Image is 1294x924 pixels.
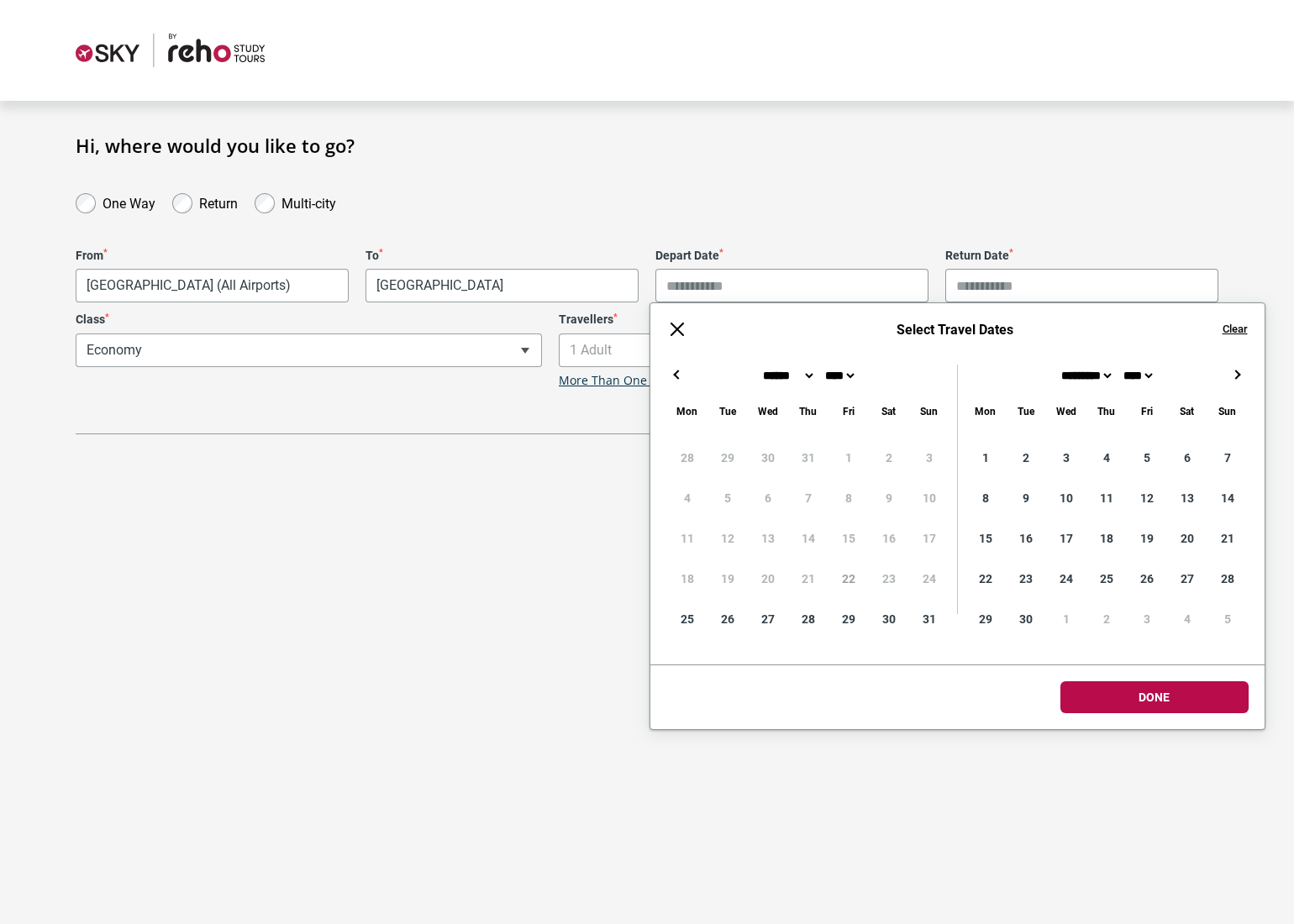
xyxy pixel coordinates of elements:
[1046,438,1086,478] div: 3
[1167,402,1207,421] div: Saturday
[1167,518,1207,559] div: 20
[667,365,687,385] button: ←
[1207,478,1248,518] div: 14
[748,402,788,421] div: Wednesday
[366,270,638,302] span: Ho Chi Minh City, Vietnam
[1228,365,1248,385] button: →
[76,270,348,302] span: Melbourne, Australia
[1207,599,1248,639] div: 5
[1006,438,1046,478] div: 2
[828,599,869,639] div: 29
[559,374,705,388] a: More Than One Traveller?
[281,192,336,212] label: Multi-city
[1086,559,1127,599] div: 25
[76,249,349,263] label: From
[1046,518,1086,559] div: 17
[559,333,1025,367] span: 1 Adult
[1086,402,1127,421] div: Thursday
[559,312,1025,327] label: Travellers
[748,599,788,639] div: 27
[1046,599,1086,639] div: 1
[103,192,155,212] label: One Way
[909,402,949,421] div: Sunday
[1223,322,1248,337] button: Clear
[366,269,639,302] span: Ho Chi Minh City, Vietnam
[1167,599,1207,639] div: 4
[704,322,1206,338] h6: Select Travel Dates
[1086,478,1127,518] div: 11
[1046,402,1086,421] div: Wednesday
[945,249,1218,263] label: Return Date
[1006,559,1046,599] div: 23
[1167,559,1207,599] div: 27
[1046,478,1086,518] div: 10
[828,402,869,421] div: Friday
[788,402,828,421] div: Thursday
[1127,438,1167,478] div: 5
[788,599,828,639] div: 28
[707,599,748,639] div: 26
[965,438,1006,478] div: 1
[965,478,1006,518] div: 8
[1127,599,1167,639] div: 3
[560,334,1024,366] span: 1 Adult
[76,333,542,367] span: Economy
[965,599,1006,639] div: 29
[1167,438,1207,478] div: 6
[1006,478,1046,518] div: 9
[1006,518,1046,559] div: 16
[655,249,928,263] label: Depart Date
[965,559,1006,599] div: 22
[366,249,639,263] label: To
[1086,599,1127,639] div: 2
[1086,518,1127,559] div: 18
[1207,559,1248,599] div: 28
[1006,402,1046,421] div: Tuesday
[76,269,349,302] span: Melbourne, Australia
[707,402,748,421] div: Tuesday
[667,402,707,421] div: Monday
[869,402,909,421] div: Saturday
[76,334,541,366] span: Economy
[1127,402,1167,421] div: Friday
[1086,438,1127,478] div: 4
[1006,599,1046,639] div: 30
[1207,518,1248,559] div: 21
[909,599,949,639] div: 31
[965,518,1006,559] div: 15
[965,402,1006,421] div: Monday
[1127,518,1167,559] div: 19
[1167,478,1207,518] div: 13
[1207,438,1248,478] div: 7
[1060,681,1249,713] button: Done
[1046,559,1086,599] div: 24
[76,312,542,327] label: Class
[869,599,909,639] div: 30
[76,134,1218,156] h1: Hi, where would you like to go?
[667,599,707,639] div: 25
[1127,478,1167,518] div: 12
[1127,559,1167,599] div: 26
[1207,402,1248,421] div: Sunday
[199,192,238,212] label: Return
